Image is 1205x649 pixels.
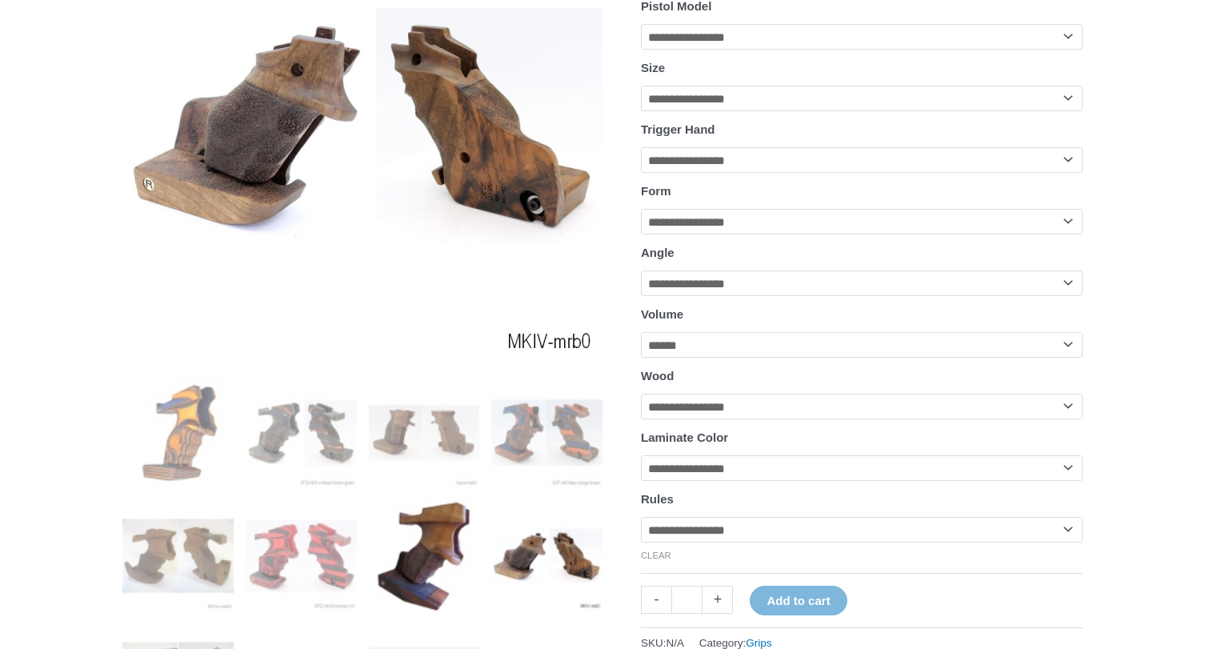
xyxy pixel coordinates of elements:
[641,492,674,506] label: Rules
[746,637,771,649] a: Grips
[703,586,733,614] a: +
[641,246,675,259] label: Angle
[491,377,602,488] img: Rink Grip for Sport Pistol - Image 4
[641,369,674,383] label: Wood
[641,122,715,136] label: Trigger Hand
[667,637,685,649] span: N/A
[122,377,234,488] img: Rink Grip for Sport Pistol
[122,500,234,611] img: Rink Grip for Sport Pistol - Image 5
[641,431,728,444] label: Laminate Color
[750,586,847,615] button: Add to cart
[641,184,671,198] label: Form
[491,500,602,611] img: Rink Sport Pistol Grip
[369,500,480,611] img: Rink Grip for Sport Pistol - Image 7
[641,586,671,614] a: -
[246,500,357,611] img: Rink Grip for Sport Pistol - Image 6
[641,307,683,321] label: Volume
[641,551,671,560] a: Clear options
[369,377,480,488] img: Rink Grip for Sport Pistol - Image 3
[246,377,357,488] img: Rink Grip for Sport Pistol - Image 2
[671,586,703,614] input: Product quantity
[641,61,665,74] label: Size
